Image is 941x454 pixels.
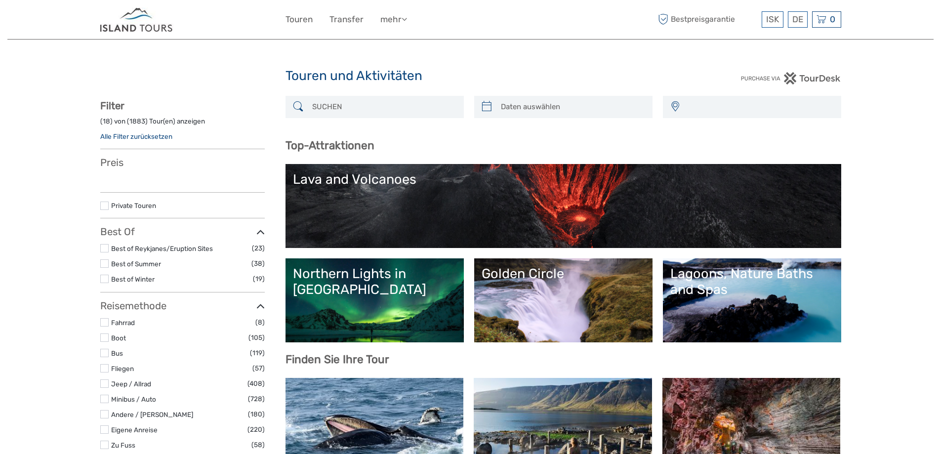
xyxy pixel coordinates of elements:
input: SUCHEN [308,98,459,116]
a: Jeep / Allrad [111,380,151,388]
h3: Best Of [100,226,265,238]
span: (728) [248,393,265,405]
span: (57) [252,363,265,374]
img: PurchaseViaTourDesk.png [740,72,841,84]
a: Lava and Volcanoes [293,171,834,241]
span: (180) [248,409,265,420]
a: Golden Circle [482,266,645,335]
span: (58) [251,439,265,451]
span: (23) [252,243,265,254]
a: Lagoons, Nature Baths and Spas [670,266,834,335]
label: 18 [103,117,110,126]
div: DE [788,11,808,28]
a: Northern Lights in [GEOGRAPHIC_DATA] [293,266,456,335]
span: ISK [766,14,779,24]
a: Eigene Anreise [111,426,158,434]
a: Transfer [329,12,364,27]
h1: Touren und Aktivitäten [286,68,656,84]
span: (220) [247,424,265,435]
a: Bus [111,349,123,357]
a: Best of Winter [111,275,155,283]
b: Finden Sie Ihre Tour [286,353,389,366]
span: (408) [247,378,265,389]
div: ( ) von ( ) Tour(en) anzeigen [100,117,265,132]
span: 0 [828,14,837,24]
a: Alle Filter zurücksetzen [100,132,172,140]
a: Boot [111,334,126,342]
span: (19) [253,273,265,285]
div: Lava and Volcanoes [293,171,834,187]
div: Golden Circle [482,266,645,282]
a: Touren [286,12,313,27]
span: (38) [251,258,265,269]
a: Fliegen [111,365,134,372]
label: 1883 [129,117,145,126]
h3: Reisemethode [100,300,265,312]
span: Bestpreisgarantie [656,11,759,28]
a: Zu Fuss [111,441,135,449]
a: mehr [380,12,407,27]
span: (119) [250,347,265,359]
a: Best of Reykjanes/Eruption Sites [111,245,213,252]
div: Northern Lights in [GEOGRAPHIC_DATA] [293,266,456,298]
img: Iceland ProTravel [100,7,173,32]
a: Fahrrad [111,319,135,327]
a: Best of Summer [111,260,161,268]
b: Top-Attraktionen [286,139,374,152]
a: Minibus / Auto [111,395,156,403]
strong: Filter [100,100,124,112]
div: Lagoons, Nature Baths and Spas [670,266,834,298]
span: (105) [248,332,265,343]
span: (8) [255,317,265,328]
input: Daten auswählen [497,98,648,116]
a: Private Touren [111,202,156,209]
a: Andere / [PERSON_NAME] [111,411,193,418]
h3: Preis [100,157,265,168]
